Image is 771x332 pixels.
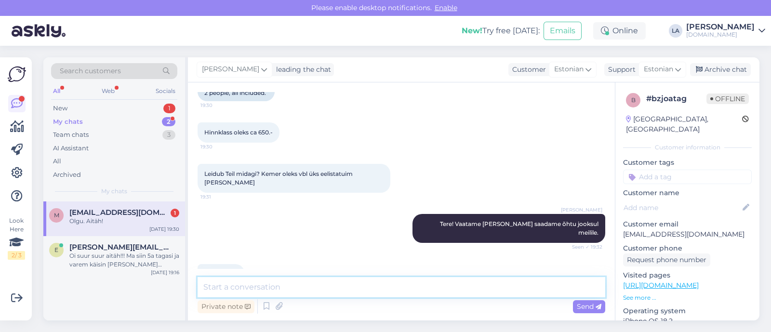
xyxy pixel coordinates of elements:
div: [DATE] 19:30 [149,226,179,233]
a: [URL][DOMAIN_NAME] [623,281,699,290]
div: LA [669,24,682,38]
img: Askly Logo [8,65,26,83]
div: [PERSON_NAME] [686,23,755,31]
span: [PERSON_NAME] [561,206,602,213]
p: Customer phone [623,243,752,253]
span: mrdudikoff@hotmail.com [69,208,170,217]
p: iPhone OS 18.2 [623,316,752,326]
div: 2 [162,117,175,127]
span: My chats [101,187,127,196]
div: # bzjoatag [646,93,706,105]
div: Customer information [623,143,752,152]
p: [EMAIL_ADDRESS][DOMAIN_NAME] [623,229,752,239]
span: e [54,246,58,253]
div: Private note [198,300,254,313]
div: leading the chat [272,65,331,75]
div: Socials [154,85,177,97]
span: Seen ✓ 19:32 [566,243,602,251]
b: New! [462,26,482,35]
span: Estonian [644,64,673,75]
div: 1 [163,104,175,113]
span: Tere! Vaatame [PERSON_NAME] saadame õhtu jooksul meilile. [440,220,600,236]
div: Oi suur suur aitäh!!! Ma siin 5a tagasi ja varem käisin [PERSON_NAME] [PERSON_NAME] kaudu reisil ... [69,252,179,269]
div: All [51,85,62,97]
div: Team chats [53,130,89,140]
button: Emails [544,22,582,40]
span: b [631,96,636,104]
span: Estonian [554,64,584,75]
div: [GEOGRAPHIC_DATA], [GEOGRAPHIC_DATA] [626,114,742,134]
div: Web [100,85,117,97]
p: Visited pages [623,270,752,280]
span: Hinnklass oleks ca 650.- [204,129,273,136]
div: Online [593,22,646,40]
input: Add a tag [623,170,752,184]
div: Support [604,65,636,75]
div: All [53,157,61,166]
p: Customer tags [623,158,752,168]
div: Customer [508,65,546,75]
span: Offline [706,93,749,104]
div: Olgu. Aitäh! [69,217,179,226]
div: Archive chat [690,63,751,76]
div: [DATE] 19:16 [151,269,179,276]
span: Search customers [60,66,121,76]
div: 3 [162,130,175,140]
p: Customer name [623,188,752,198]
div: 2 / 3 [8,251,25,260]
span: Send [577,302,601,311]
span: m [54,212,59,219]
p: Customer email [623,219,752,229]
div: New [53,104,67,113]
div: AI Assistant [53,144,89,153]
div: [DOMAIN_NAME] [686,31,755,39]
p: See more ... [623,293,752,302]
span: 19:31 [200,193,237,200]
span: [PERSON_NAME] [202,64,259,75]
div: Look Here [8,216,25,260]
span: Leidub Teil midagi? Kemer oleks vbl üks eelistatuim [PERSON_NAME] [204,170,354,186]
div: Archived [53,170,81,180]
div: 1 [171,209,179,217]
div: Request phone number [623,253,710,266]
div: 2 people, all included. [198,85,275,101]
span: 19:30 [200,102,237,109]
input: Add name [624,202,741,213]
span: 19:30 [200,143,237,150]
a: [PERSON_NAME][DOMAIN_NAME] [686,23,765,39]
div: My chats [53,117,83,127]
div: Try free [DATE]: [462,25,540,37]
span: emil.jaanus@gmail.com [69,243,170,252]
span: Enable [432,3,460,12]
p: Operating system [623,306,752,316]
